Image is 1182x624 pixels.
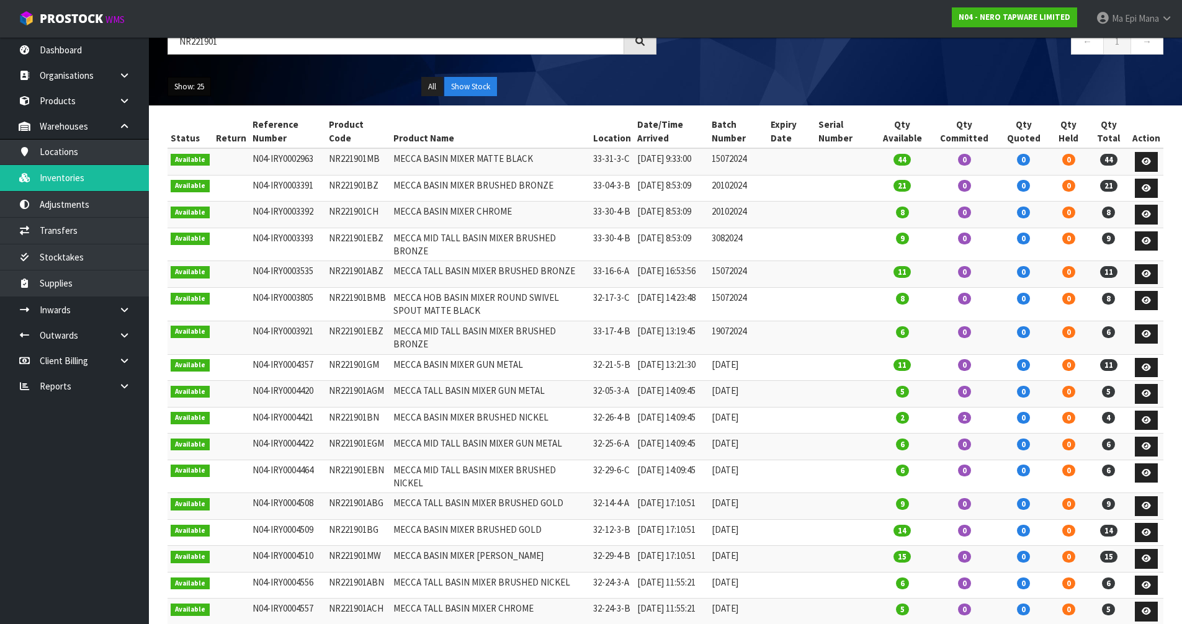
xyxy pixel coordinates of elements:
span: Available [171,439,210,451]
span: Available [171,465,210,477]
span: 0 [1017,412,1030,424]
td: N04-IRY0002963 [249,148,326,175]
span: 2 [896,412,909,424]
td: 15072024 [709,261,767,288]
a: 1 [1103,28,1131,55]
span: 15 [1100,551,1117,563]
span: Ma Epi [1112,12,1137,24]
span: 11 [893,266,911,278]
td: [DATE] 14:09:45 [634,434,709,460]
span: Available [171,525,210,537]
span: 0 [958,326,971,338]
td: 32-14-4-A [590,493,634,520]
span: 0 [1017,525,1030,537]
td: [DATE] 17:10:51 [634,546,709,573]
td: [DATE] [709,434,767,460]
span: Available [171,359,210,372]
th: Date/Time Arrived [634,115,709,148]
td: MECCA BASIN MIXER GUN METAL [390,354,590,381]
span: 6 [1102,465,1115,476]
span: 0 [1017,326,1030,338]
td: N04-IRY0003393 [249,228,326,261]
span: 0 [958,386,971,398]
span: 0 [1062,498,1075,510]
span: ProStock [40,11,103,27]
span: 0 [1017,386,1030,398]
td: NR221901GM [326,354,390,381]
span: 0 [1062,525,1075,537]
span: 0 [1062,412,1075,424]
img: cube-alt.png [19,11,34,26]
td: MECCA BASIN MIXER MATTE BLACK [390,148,590,175]
td: [DATE] [709,407,767,434]
span: 6 [896,326,909,338]
span: 8 [896,207,909,218]
span: 44 [893,154,911,166]
span: 0 [1062,386,1075,398]
button: Show: 25 [168,77,211,97]
span: 0 [1062,439,1075,450]
th: Reference Number [249,115,326,148]
td: N04-IRY0004421 [249,407,326,434]
td: 20102024 [709,175,767,202]
span: 0 [1062,293,1075,305]
span: 0 [1062,577,1075,589]
span: 21 [893,180,911,192]
td: N04-IRY0003391 [249,175,326,202]
td: 33-31-3-C [590,148,634,175]
td: [DATE] 17:10:51 [634,493,709,520]
span: 6 [896,439,909,450]
span: 0 [958,266,971,278]
th: Qty Quoted [998,115,1050,148]
span: 0 [1017,551,1030,563]
td: NR221901EBN [326,460,390,493]
td: [DATE] 14:09:45 [634,407,709,434]
span: Available [171,386,210,398]
span: 0 [1062,180,1075,192]
td: MECCA TALL BASIN MIXER GUN METAL [390,381,590,408]
td: 15072024 [709,148,767,175]
td: 32-17-3-C [590,287,634,321]
span: 0 [1062,551,1075,563]
span: Available [171,326,210,338]
td: 32-05-3-A [590,381,634,408]
span: Available [171,412,210,424]
td: N04-IRY0004464 [249,460,326,493]
span: Available [171,551,210,563]
td: 33-16-6-A [590,261,634,288]
td: NR221901EGM [326,434,390,460]
td: 20102024 [709,202,767,228]
td: 33-17-4-B [590,321,634,354]
a: N04 - NERO TAPWARE LIMITED [952,7,1077,27]
span: Available [171,233,210,245]
span: 11 [893,359,911,371]
span: 0 [958,180,971,192]
td: NR221901BZ [326,175,390,202]
span: 0 [1062,326,1075,338]
td: [DATE] 8:53:09 [634,175,709,202]
span: 0 [958,525,971,537]
th: Qty Committed [931,115,998,148]
td: [DATE] [709,381,767,408]
span: Mana [1139,12,1159,24]
th: Product Code [326,115,390,148]
td: MECCA MID TALL BASIN MIXER BRUSHED BRONZE [390,321,590,354]
td: MECCA BASIN MIXER BRUSHED BRONZE [390,175,590,202]
span: 0 [1017,154,1030,166]
td: 32-24-3-A [590,572,634,599]
th: Return [213,115,249,148]
td: MECCA BASIN MIXER [PERSON_NAME] [390,546,590,573]
td: N04-IRY0004422 [249,434,326,460]
td: MECCA MID TALL BASIN MIXER GUN METAL [390,434,590,460]
td: NR221901EBZ [326,228,390,261]
td: [DATE] 13:19:45 [634,321,709,354]
span: 0 [1062,359,1075,371]
td: [DATE] [709,572,767,599]
span: 6 [896,465,909,476]
span: 14 [1100,525,1117,537]
span: 0 [1017,498,1030,510]
td: MECCA BASIN MIXER BRUSHED NICKEL [390,407,590,434]
span: 8 [1102,207,1115,218]
input: Search inventories [168,28,624,55]
span: 0 [1062,207,1075,218]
